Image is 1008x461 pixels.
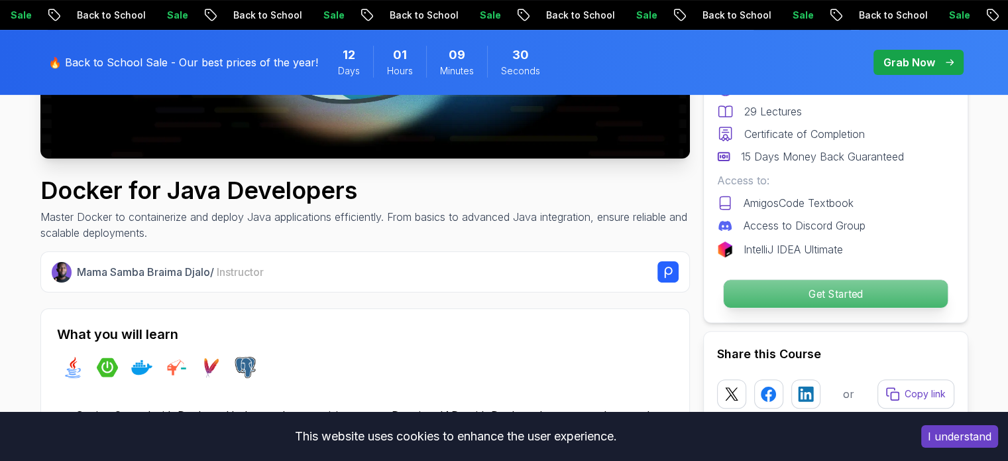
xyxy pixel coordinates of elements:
[338,64,360,78] span: Days
[723,280,947,308] p: Get Started
[48,54,318,70] p: 🔥 Back to School Sale - Our best prices of the year!
[62,9,152,22] p: Back to School
[152,9,195,22] p: Sale
[843,386,854,402] p: or
[440,64,474,78] span: Minutes
[57,325,673,344] h2: What you will learn
[512,46,529,64] span: 30 Seconds
[387,64,413,78] span: Hours
[10,422,901,451] div: This website uses cookies to enhance the user experience.
[717,172,954,188] p: Access to:
[375,9,465,22] p: Back to School
[741,149,904,165] p: 15 Days Money Back Guaranteed
[465,9,508,22] p: Sale
[744,126,865,142] p: Certificate of Completion
[532,9,622,22] p: Back to School
[77,264,264,280] p: Mama Samba Braima Djalo /
[934,9,977,22] p: Sale
[52,262,72,283] img: Nelson Djalo
[309,9,351,22] p: Sale
[744,103,802,119] p: 29 Lectures
[219,9,309,22] p: Back to School
[622,9,664,22] p: Sale
[393,46,407,64] span: 1 Hours
[877,379,954,409] button: Copy link
[131,357,152,378] img: docker logo
[392,407,673,439] p: Running JARs with Docker - Learn to package and run your Java applications using Docker containers.
[844,9,934,22] p: Back to School
[40,177,690,204] h1: Docker for Java Developers
[717,241,733,257] img: jetbrains logo
[200,357,221,378] img: maven logo
[921,425,998,448] button: Accept cookies
[883,54,935,70] p: Grab Now
[40,209,690,241] p: Master Docker to containerize and deploy Java applications efficiently. From basics to advanced J...
[717,345,954,363] h2: Share this Course
[744,218,866,233] p: Access to Discord Group
[501,64,540,78] span: Seconds
[722,279,948,308] button: Get Started
[76,407,357,439] p: Getting Started with Docker - Understand prerequisites, environment setup, and the fundamentals o...
[778,9,820,22] p: Sale
[217,265,264,279] span: Instructor
[744,241,843,257] p: IntelliJ IDEA Ultimate
[97,357,118,378] img: spring-boot logo
[905,387,946,401] p: Copy link
[62,357,84,378] img: java logo
[166,357,187,378] img: jib logo
[235,357,256,378] img: postgres logo
[744,195,854,211] p: AmigosCode Textbook
[688,9,778,22] p: Back to School
[343,46,355,64] span: 12 Days
[449,46,465,64] span: 9 Minutes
